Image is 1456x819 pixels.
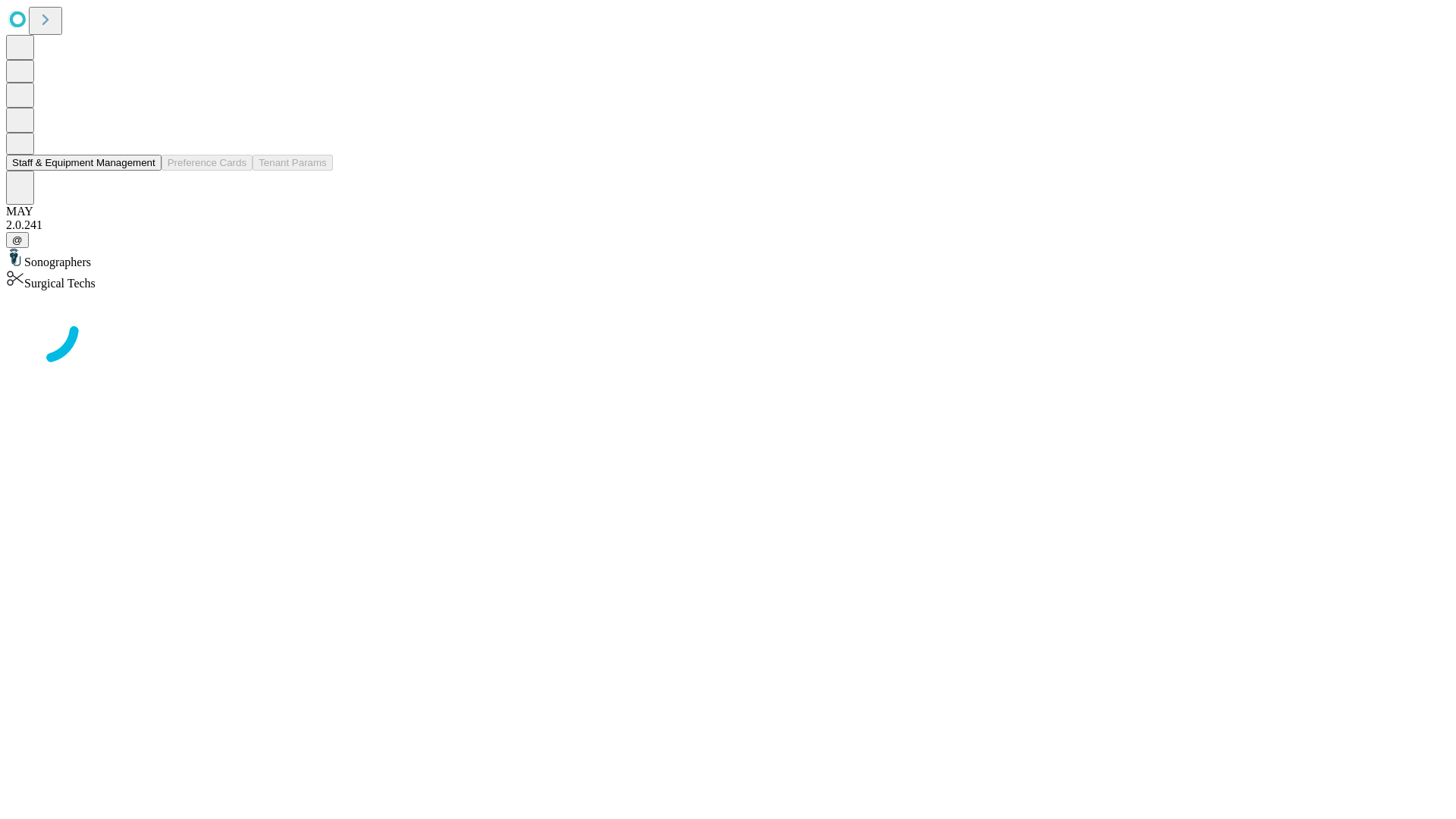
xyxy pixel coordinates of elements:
[162,155,253,171] button: Preference Cards
[6,248,1450,269] div: Sonographers
[6,218,1450,232] div: 2.0.241
[12,234,23,246] span: @
[6,155,162,171] button: Staff & Equipment Management
[6,269,1450,290] div: Surgical Techs
[6,205,1450,218] div: MAY
[253,155,333,171] button: Tenant Params
[6,232,29,248] button: @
